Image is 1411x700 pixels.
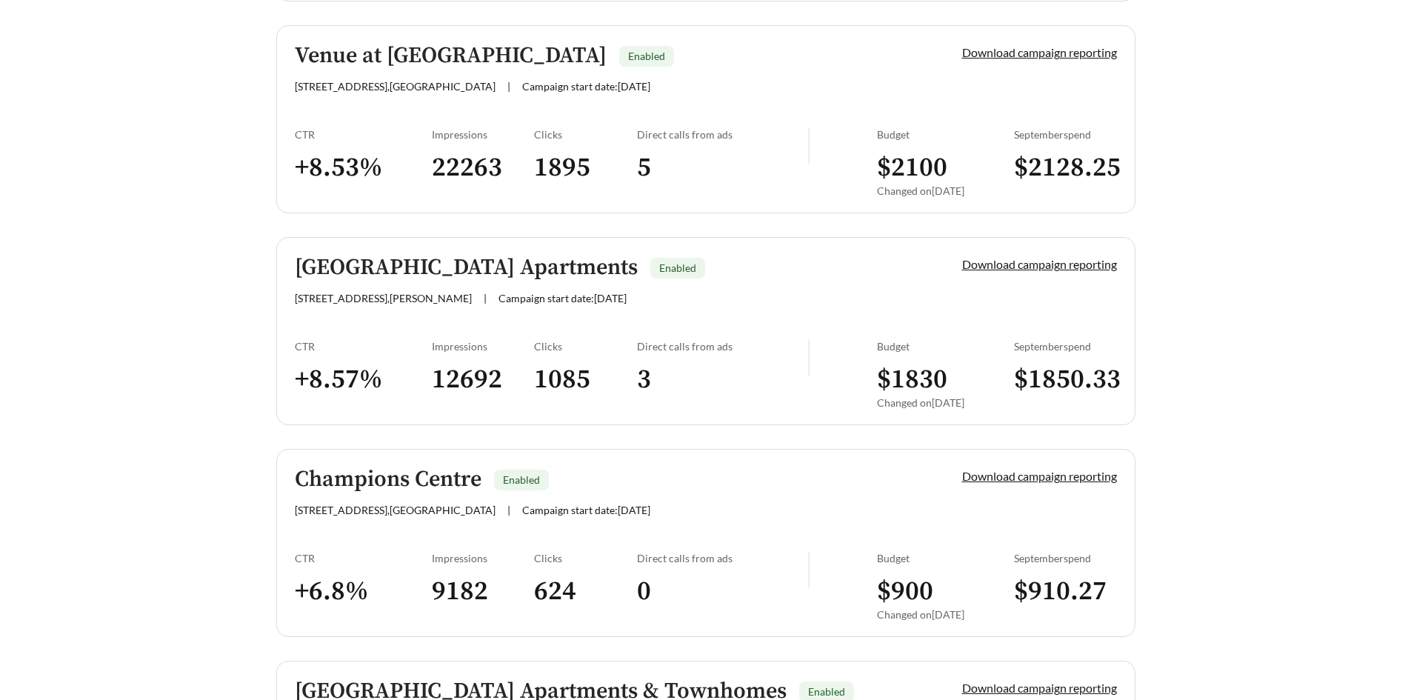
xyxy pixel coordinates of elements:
a: Champions CentreEnabled[STREET_ADDRESS],[GEOGRAPHIC_DATA]|Campaign start date:[DATE]Download camp... [276,449,1135,637]
h3: + 8.53 % [295,151,432,184]
h3: + 8.57 % [295,363,432,396]
h3: 22263 [432,151,535,184]
a: Download campaign reporting [962,681,1117,695]
span: Campaign start date: [DATE] [522,80,650,93]
span: [STREET_ADDRESS] , [PERSON_NAME] [295,292,472,304]
span: | [507,80,510,93]
div: September spend [1014,340,1117,353]
div: CTR [295,340,432,353]
div: Impressions [432,128,535,141]
span: Enabled [659,261,696,274]
a: Download campaign reporting [962,45,1117,59]
h3: 1895 [534,151,637,184]
h3: $ 1830 [877,363,1014,396]
div: Changed on [DATE] [877,608,1014,621]
h5: Champions Centre [295,467,481,492]
a: Download campaign reporting [962,257,1117,271]
h5: [GEOGRAPHIC_DATA] Apartments [295,256,638,280]
div: Impressions [432,340,535,353]
h3: $ 2100 [877,151,1014,184]
img: line [808,128,810,164]
a: [GEOGRAPHIC_DATA] ApartmentsEnabled[STREET_ADDRESS],[PERSON_NAME]|Campaign start date:[DATE]Downl... [276,237,1135,425]
a: Download campaign reporting [962,469,1117,483]
h5: Venue at [GEOGRAPHIC_DATA] [295,44,607,68]
span: Enabled [628,50,665,62]
div: CTR [295,128,432,141]
div: Changed on [DATE] [877,184,1014,197]
h3: 624 [534,575,637,608]
h3: 1085 [534,363,637,396]
div: September spend [1014,128,1117,141]
img: line [808,552,810,587]
h3: $ 2128.25 [1014,151,1117,184]
h3: 3 [637,363,808,396]
span: [STREET_ADDRESS] , [GEOGRAPHIC_DATA] [295,504,496,516]
div: Direct calls from ads [637,552,808,564]
span: Campaign start date: [DATE] [498,292,627,304]
span: Enabled [808,685,845,698]
div: Clicks [534,552,637,564]
div: Budget [877,340,1014,353]
div: Clicks [534,128,637,141]
h3: $ 910.27 [1014,575,1117,608]
span: Enabled [503,473,540,486]
span: [STREET_ADDRESS] , [GEOGRAPHIC_DATA] [295,80,496,93]
h3: + 6.8 % [295,575,432,608]
div: CTR [295,552,432,564]
img: line [808,340,810,376]
h3: $ 1850.33 [1014,363,1117,396]
h3: 9182 [432,575,535,608]
div: Clicks [534,340,637,353]
div: Budget [877,128,1014,141]
div: Direct calls from ads [637,128,808,141]
h3: 5 [637,151,808,184]
div: Impressions [432,552,535,564]
a: Venue at [GEOGRAPHIC_DATA]Enabled[STREET_ADDRESS],[GEOGRAPHIC_DATA]|Campaign start date:[DATE]Dow... [276,25,1135,213]
div: September spend [1014,552,1117,564]
h3: 12692 [432,363,535,396]
h3: $ 900 [877,575,1014,608]
div: Budget [877,552,1014,564]
div: Changed on [DATE] [877,396,1014,409]
span: | [484,292,487,304]
h3: 0 [637,575,808,608]
div: Direct calls from ads [637,340,808,353]
span: Campaign start date: [DATE] [522,504,650,516]
span: | [507,504,510,516]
